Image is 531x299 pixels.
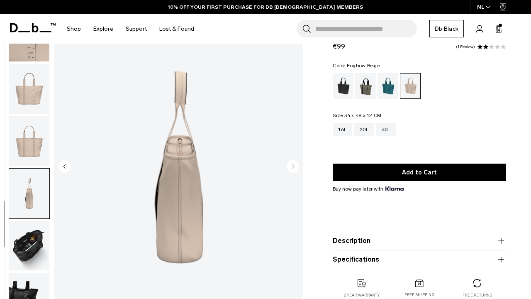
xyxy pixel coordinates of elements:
img: Essential Tote 20L Fogbow Beige [9,221,49,271]
legend: Color: [333,63,380,68]
button: Essential Tote 20L Fogbow Beige [9,168,50,219]
a: Explore [93,14,113,44]
button: Essential Tote 20L Fogbow Beige [9,116,50,167]
span: Buy now pay later with [333,185,403,193]
span: Fogbow Beige [347,63,380,69]
a: 1 reviews [456,45,475,49]
a: Db Black [429,20,464,37]
img: Essential Tote 20L Fogbow Beige [9,64,49,114]
button: Description [333,236,506,246]
button: Add to Cart [333,164,506,181]
a: 20L [354,123,374,136]
p: 2 year warranty [344,292,380,298]
nav: Main Navigation [61,14,200,44]
a: Shop [67,14,81,44]
img: Essential Tote 20L Fogbow Beige [9,116,49,166]
button: Next slide [287,160,299,174]
button: Specifications [333,255,506,265]
a: Black Out [333,73,353,99]
a: Support [126,14,147,44]
a: 16L [333,123,352,136]
img: {"height" => 20, "alt" => "Klarna"} [385,186,403,191]
a: 10% OFF YOUR FIRST PURCHASE FOR DB [DEMOGRAPHIC_DATA] MEMBERS [168,3,363,11]
a: Forest Green [355,73,376,99]
span: €99 [333,42,345,50]
img: Essential Tote 20L Fogbow Beige [9,169,49,218]
a: Lost & Found [159,14,194,44]
legend: Size: [333,113,381,118]
a: Fogbow Beige [400,73,421,99]
p: Free returns [463,292,492,298]
button: Essential Tote 20L Fogbow Beige [9,221,50,271]
p: Free shipping [404,292,435,298]
a: 40L [376,123,396,136]
a: Midnight Teal [378,73,398,99]
button: Previous slide [58,160,71,174]
button: Essential Tote 20L Fogbow Beige [9,64,50,114]
span: 34 x 48 x 12 CM [344,113,382,118]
